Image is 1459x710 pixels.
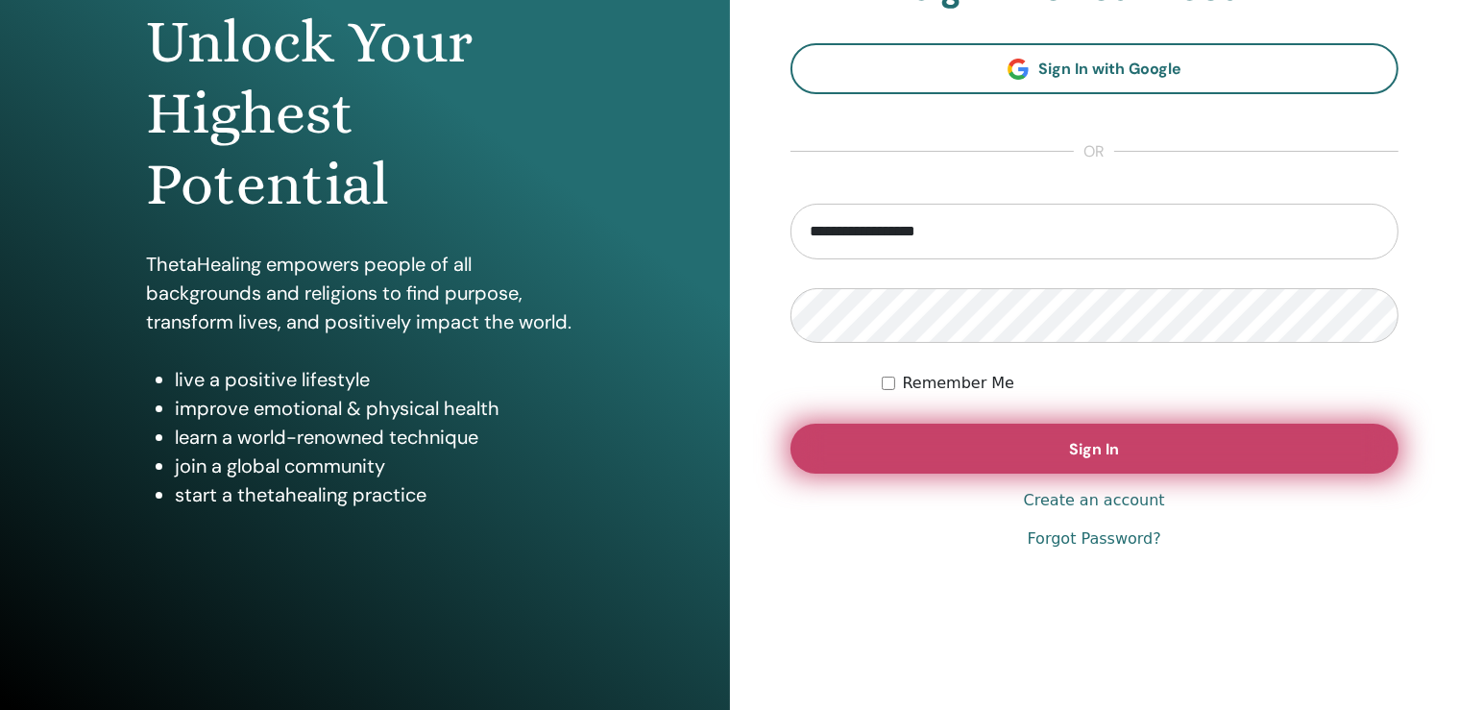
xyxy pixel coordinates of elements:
[175,423,584,452] li: learn a world-renowned technique
[790,424,1399,474] button: Sign In
[1038,59,1181,79] span: Sign In with Google
[146,250,584,336] p: ThetaHealing empowers people of all backgrounds and religions to find purpose, transform lives, a...
[1024,489,1165,512] a: Create an account
[175,480,584,509] li: start a thetahealing practice
[1069,439,1119,459] span: Sign In
[1074,140,1114,163] span: or
[882,372,1398,395] div: Keep me authenticated indefinitely or until I manually logout
[1028,527,1161,551] a: Forgot Password?
[175,394,584,423] li: improve emotional & physical health
[903,372,1015,395] label: Remember Me
[175,365,584,394] li: live a positive lifestyle
[175,452,584,480] li: join a global community
[790,43,1399,94] a: Sign In with Google
[146,7,584,221] h1: Unlock Your Highest Potential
